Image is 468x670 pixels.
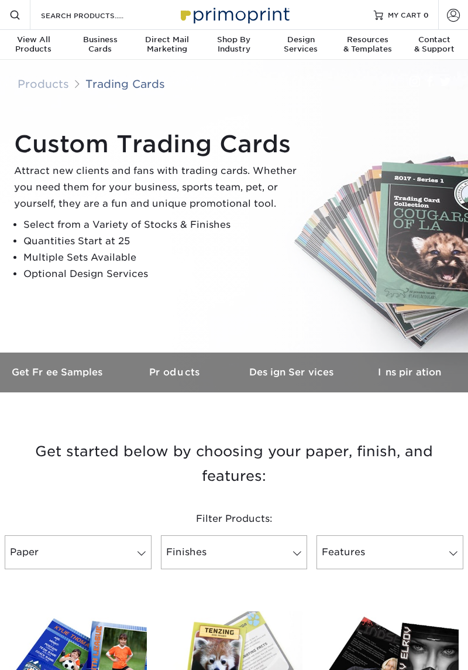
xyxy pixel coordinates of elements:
a: Finishes [161,535,308,569]
input: SEARCH PRODUCTS..... [40,8,154,22]
span: Design [267,35,334,45]
p: Attract new clients and fans with trading cards. Whether you need them for your business, sports ... [14,163,307,212]
span: Business [67,35,133,45]
a: Shop ByIndustry [201,30,267,61]
div: Services [267,35,334,54]
div: Cards [67,35,133,54]
span: 0 [424,11,429,19]
span: Resources [334,35,401,45]
h3: Inspiration [351,367,468,378]
h3: Get started below by choosing your paper, finish, and features: [9,435,459,488]
li: Optional Design Services [23,266,307,282]
span: Contact [401,35,468,45]
a: Trading Cards [85,77,165,90]
a: Resources& Templates [334,30,401,61]
div: Marketing [134,35,201,54]
li: Multiple Sets Available [23,249,307,266]
div: & Templates [334,35,401,54]
h1: Custom Trading Cards [14,130,307,158]
a: Contact& Support [401,30,468,61]
li: Quantities Start at 25 [23,233,307,249]
a: Inspiration [351,353,468,392]
a: BusinessCards [67,30,133,61]
a: Design Services [234,353,351,392]
span: MY CART [388,10,421,20]
a: DesignServices [267,30,334,61]
a: Features [316,535,463,569]
a: Direct MailMarketing [134,30,201,61]
h3: Design Services [234,367,351,378]
div: Industry [201,35,267,54]
a: Products [18,77,69,90]
li: Select from a Variety of Stocks & Finishes [23,217,307,233]
span: Direct Mail [134,35,201,45]
div: & Support [401,35,468,54]
a: Paper [5,535,152,569]
a: Products [117,353,234,392]
span: Shop By [201,35,267,45]
h3: Products [117,367,234,378]
img: Primoprint [175,2,292,27]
